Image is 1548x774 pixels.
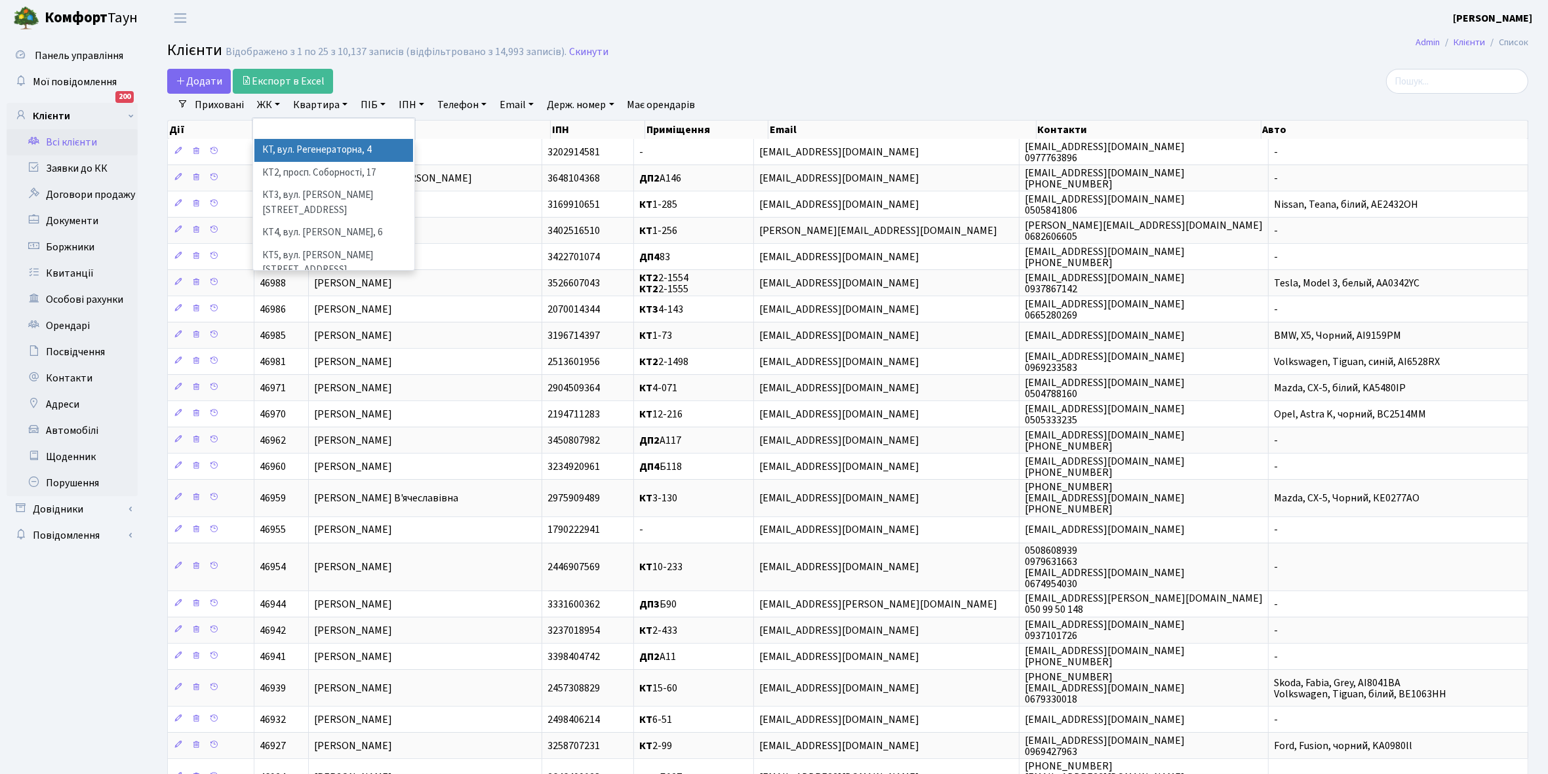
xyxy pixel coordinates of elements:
a: Email [494,94,539,116]
a: Мої повідомлення200 [7,69,138,95]
span: 46960 [260,459,286,474]
span: [PERSON_NAME] [314,523,392,537]
span: [EMAIL_ADDRESS][DOMAIN_NAME] [759,171,919,185]
li: КТ4, вул. [PERSON_NAME], 6 [254,222,413,244]
span: [EMAIL_ADDRESS][DOMAIN_NAME] [759,739,919,753]
span: - [1274,302,1278,317]
span: А117 [639,433,681,448]
span: 2498406214 [547,712,600,727]
span: 2904509364 [547,381,600,395]
span: 3526607043 [547,276,600,290]
span: [PHONE_NUMBER] [EMAIL_ADDRESS][DOMAIN_NAME] [PHONE_NUMBER] [1025,480,1185,516]
span: [EMAIL_ADDRESS][DOMAIN_NAME] [759,560,919,574]
b: КТ2 [639,282,658,296]
a: ІПН [393,94,429,116]
span: 0508608939 0979631663 [EMAIL_ADDRESS][DOMAIN_NAME] 0674954030 [1025,543,1185,591]
span: 3196714397 [547,328,600,343]
span: 46981 [260,355,286,369]
a: Автомобілі [7,417,138,444]
span: 46988 [260,276,286,290]
span: [EMAIL_ADDRESS][DOMAIN_NAME] 0969427963 [1025,733,1185,759]
a: Квитанції [7,260,138,286]
span: [EMAIL_ADDRESS][DOMAIN_NAME] 0937101726 [1025,617,1185,643]
li: КТ2, просп. Соборності, 17 [254,162,413,185]
span: BMW, X5, Чорний, AI9159PM [1274,328,1401,343]
a: Заявки до КК [7,155,138,182]
span: - [1274,712,1278,727]
th: Контакти [1037,121,1261,139]
span: [PERSON_NAME] [314,302,392,317]
span: 15-60 [639,681,677,695]
span: 46959 [260,491,286,505]
input: Пошук... [1386,69,1528,94]
a: Адреси [7,391,138,417]
span: 1790222941 [547,523,600,537]
span: [EMAIL_ADDRESS][DOMAIN_NAME] [1025,712,1185,727]
span: Tesla, Model 3, белый, АА0342YC [1274,276,1419,290]
span: 2975909489 [547,491,600,505]
span: 4-143 [639,302,683,317]
span: [PERSON_NAME] [314,433,392,448]
span: Ford, Fusion, чорний, KA0980ll [1274,739,1412,753]
span: Б90 [639,597,677,611]
span: [EMAIL_ADDRESS][DOMAIN_NAME] [PHONE_NUMBER] [1025,428,1185,454]
span: [EMAIL_ADDRESS][DOMAIN_NAME] 0665280269 [1025,297,1185,322]
span: 46944 [260,597,286,611]
span: 2-433 [639,623,677,638]
th: ПІБ [310,121,551,139]
span: 3237018954 [547,623,600,638]
span: Б118 [639,459,682,474]
span: [EMAIL_ADDRESS][DOMAIN_NAME] 0505333235 [1025,402,1185,427]
span: [EMAIL_ADDRESS][DOMAIN_NAME] [PHONE_NUMBER] [1025,644,1185,669]
span: Панель управління [35,48,123,63]
span: - [1274,250,1278,264]
span: - [1274,523,1278,537]
span: 3331600362 [547,597,600,611]
span: [PERSON_NAME] [314,597,392,611]
span: 46932 [260,712,286,727]
span: [EMAIL_ADDRESS][DOMAIN_NAME] 0505841806 [1025,192,1185,218]
a: ПІБ [355,94,391,116]
span: 46971 [260,381,286,395]
span: [EMAIL_ADDRESS][DOMAIN_NAME] [759,328,919,343]
span: 3422701074 [547,250,600,264]
li: КТ3, вул. [PERSON_NAME][STREET_ADDRESS] [254,184,413,222]
span: [PERSON_NAME] [314,712,392,727]
th: Дії [168,121,254,139]
span: [EMAIL_ADDRESS][DOMAIN_NAME] 0969233583 [1025,349,1185,375]
span: - [1274,459,1278,474]
span: 2-99 [639,739,672,753]
th: Авто [1261,121,1529,139]
span: [EMAIL_ADDRESS][DOMAIN_NAME] [PHONE_NUMBER] [1025,454,1185,480]
a: Панель управління [7,43,138,69]
span: [EMAIL_ADDRESS][DOMAIN_NAME] [759,302,919,317]
span: [EMAIL_ADDRESS][DOMAIN_NAME] [1025,523,1185,537]
span: [EMAIL_ADDRESS][DOMAIN_NAME] [PHONE_NUMBER] [1025,244,1185,270]
span: [PERSON_NAME] [314,276,392,290]
span: [EMAIL_ADDRESS][DOMAIN_NAME] [1025,328,1185,343]
span: 2446907569 [547,560,600,574]
a: Орендарі [7,313,138,339]
span: [EMAIL_ADDRESS][DOMAIN_NAME] [759,355,919,369]
span: [EMAIL_ADDRESS][PERSON_NAME][DOMAIN_NAME] [759,597,997,611]
span: - [639,523,643,537]
a: Приховані [189,94,249,116]
span: 3258707231 [547,739,600,753]
span: - [1274,171,1278,185]
span: 46985 [260,328,286,343]
li: Список [1485,35,1528,50]
a: Має орендарів [622,94,701,116]
span: 46939 [260,681,286,695]
div: 200 [115,91,134,103]
span: [EMAIL_ADDRESS][DOMAIN_NAME] [759,381,919,395]
span: [PERSON_NAME] [314,623,392,638]
span: Клієнти [167,39,222,62]
span: [PERSON_NAME] [314,681,392,695]
span: 83 [639,250,670,264]
span: 46954 [260,560,286,574]
span: [EMAIL_ADDRESS][DOMAIN_NAME] [759,433,919,448]
div: Відображено з 1 по 25 з 10,137 записів (відфільтровано з 14,993 записів). [226,46,566,58]
b: КТ [639,223,652,238]
b: ДП2 [639,433,660,448]
span: 1-256 [639,223,677,238]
